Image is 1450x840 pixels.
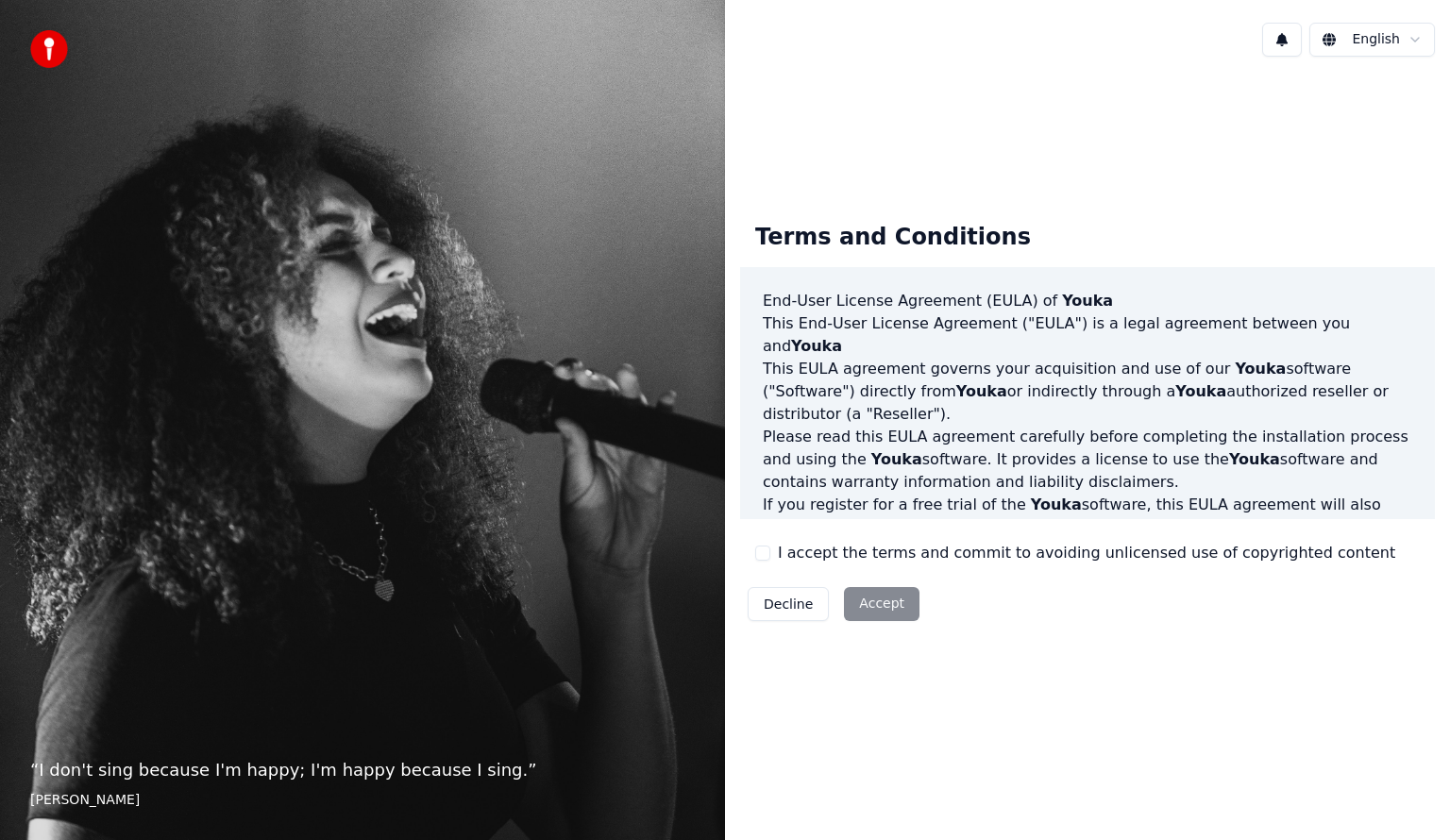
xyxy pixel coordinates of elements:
span: Youka [791,337,842,355]
p: “ I don't sing because I'm happy; I'm happy because I sing. ” [30,757,695,783]
footer: [PERSON_NAME] [30,791,695,810]
p: If you register for a free trial of the software, this EULA agreement will also govern that trial... [763,494,1412,584]
h3: End-User License Agreement (EULA) of [763,290,1412,312]
button: Decline [748,587,829,621]
div: Terms and Conditions [740,208,1046,268]
p: This End-User License Agreement ("EULA") is a legal agreement between you and [763,312,1412,358]
span: Youka [1235,360,1286,378]
span: Youka [871,450,922,468]
span: Youka [1268,518,1319,536]
p: This EULA agreement governs your acquisition and use of our software ("Software") directly from o... [763,358,1412,426]
span: Youka [956,382,1007,400]
span: Youka [1062,292,1113,310]
span: Youka [1229,450,1280,468]
span: Youka [1031,496,1082,513]
p: Please read this EULA agreement carefully before completing the installation process and using th... [763,426,1412,494]
img: youka [30,30,68,68]
span: Youka [1175,382,1226,400]
label: I accept the terms and commit to avoiding unlicensed use of copyrighted content [778,542,1395,564]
